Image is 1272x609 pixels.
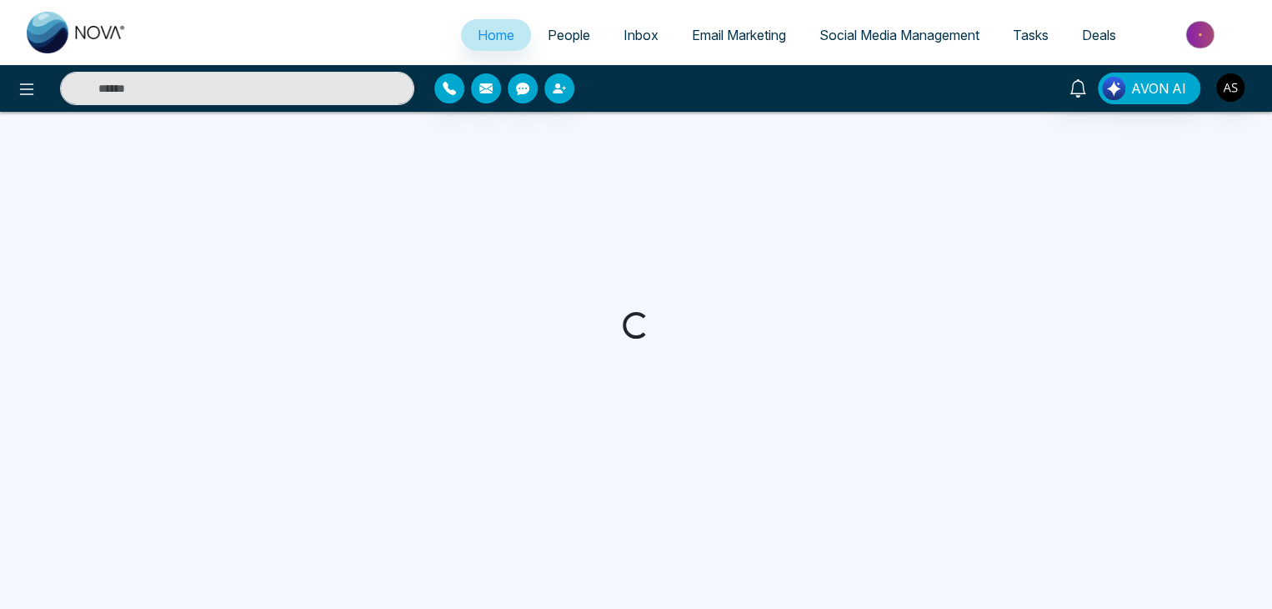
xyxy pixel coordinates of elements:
[531,19,607,51] a: People
[607,19,675,51] a: Inbox
[478,27,514,43] span: Home
[996,19,1065,51] a: Tasks
[548,27,590,43] span: People
[675,19,803,51] a: Email Marketing
[1082,27,1116,43] span: Deals
[1131,78,1186,98] span: AVON AI
[1141,16,1262,53] img: Market-place.gif
[1065,19,1133,51] a: Deals
[1216,73,1244,102] img: User Avatar
[1098,73,1200,104] button: AVON AI
[692,27,786,43] span: Email Marketing
[1013,27,1049,43] span: Tasks
[461,19,531,51] a: Home
[803,19,996,51] a: Social Media Management
[819,27,979,43] span: Social Media Management
[1102,77,1125,100] img: Lead Flow
[27,12,127,53] img: Nova CRM Logo
[623,27,659,43] span: Inbox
